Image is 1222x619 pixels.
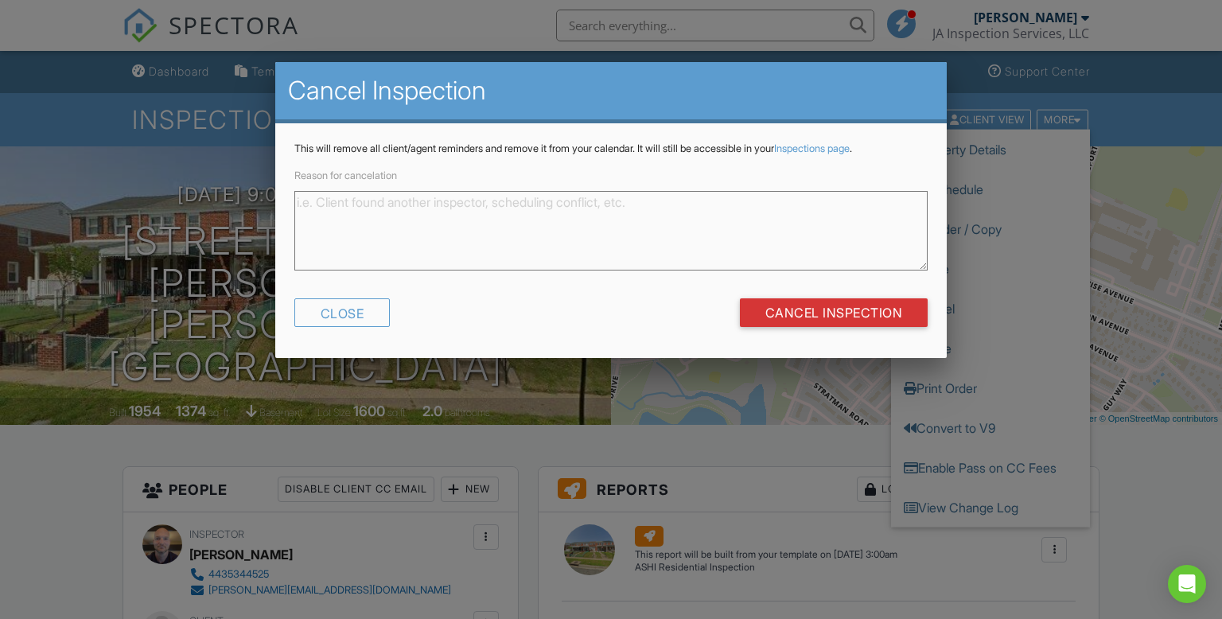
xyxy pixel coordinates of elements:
p: This will remove all client/agent reminders and remove it from your calendar. It will still be ac... [294,142,928,155]
h2: Cancel Inspection [288,75,935,107]
div: Close [294,298,391,327]
input: Cancel Inspection [740,298,928,327]
label: Reason for cancelation [294,169,397,181]
div: Open Intercom Messenger [1168,565,1206,603]
a: Inspections page [774,142,850,154]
